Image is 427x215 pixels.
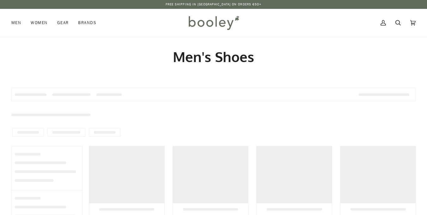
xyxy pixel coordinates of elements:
a: Brands [73,9,101,37]
a: Women [26,9,52,37]
a: Gear [52,9,74,37]
img: Booley [186,14,241,32]
a: Men [11,9,26,37]
span: Gear [57,20,69,26]
h1: Men's Shoes [11,48,416,66]
p: Free Shipping in [GEOGRAPHIC_DATA] on Orders €50+ [166,2,262,7]
span: Brands [78,20,96,26]
span: Women [31,20,47,26]
span: Men [11,20,21,26]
